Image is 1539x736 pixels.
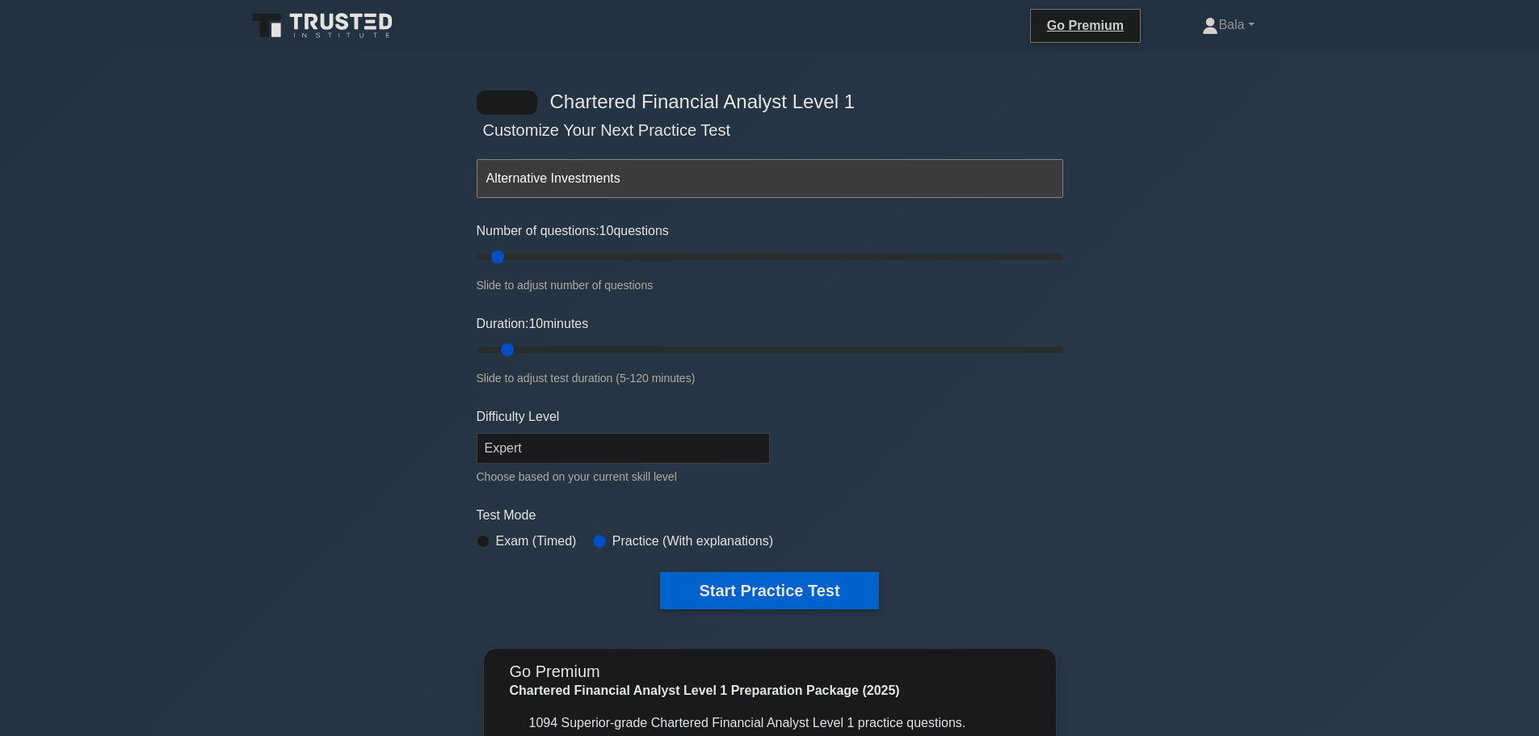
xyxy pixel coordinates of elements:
label: Exam (Timed) [496,532,577,551]
label: Practice (With explanations) [612,532,773,551]
span: 10 [528,317,543,330]
input: Start typing to filter on topic or concept... [477,159,1063,198]
h4: Chartered Financial Analyst Level 1 [544,90,984,114]
div: Slide to adjust number of questions [477,275,1063,295]
button: Start Practice Test [660,572,878,609]
label: Difficulty Level [477,407,560,427]
label: Number of questions: questions [477,221,669,241]
span: 10 [599,224,614,238]
a: Bala [1163,9,1293,41]
a: Go Premium [1037,15,1133,36]
div: Choose based on your current skill level [477,467,770,486]
div: Slide to adjust test duration (5-120 minutes) [477,368,1063,388]
label: Duration: minutes [477,314,589,334]
label: Test Mode [477,506,1063,525]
